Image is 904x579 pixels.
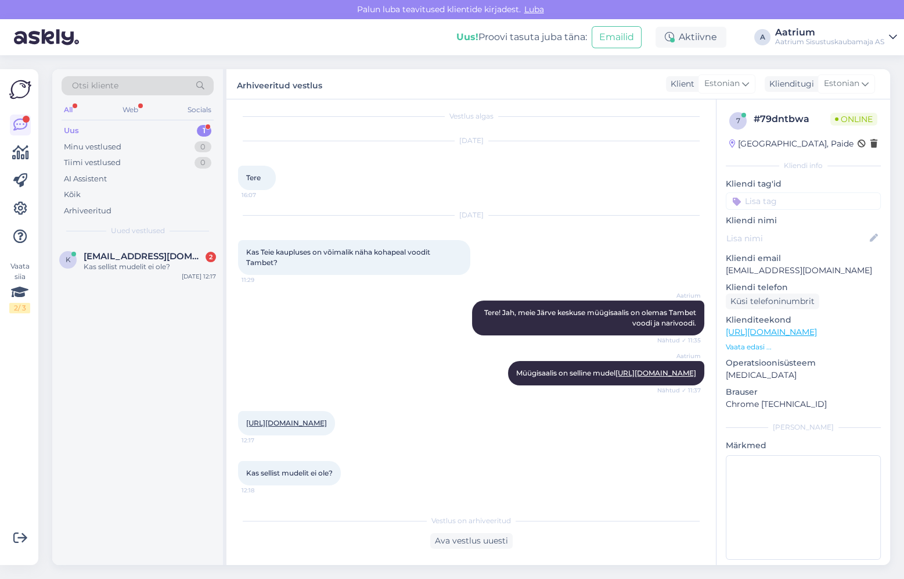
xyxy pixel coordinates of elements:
[592,26,642,48] button: Emailid
[726,327,817,337] a: [URL][DOMAIN_NAME]
[64,189,81,201] div: Kõik
[615,369,696,377] a: [URL][DOMAIN_NAME]
[242,276,285,284] span: 11:29
[197,125,211,137] div: 1
[430,533,513,549] div: Ava vestlus uuesti
[84,251,204,262] span: kerstilillemets91@gmail.com
[666,78,694,90] div: Klient
[238,111,704,121] div: Vestlus algas
[484,308,698,327] span: Tere! Jah, meie Järve keskuse müügisaalis on olemas Tambet voodi ja narivoodi.
[9,78,31,101] img: Askly Logo
[726,398,881,410] p: Chrome [TECHNICAL_ID]
[726,281,881,294] p: Kliendi telefon
[64,205,111,217] div: Arhiveeritud
[195,157,211,169] div: 0
[726,265,881,277] p: [EMAIL_ADDRESS][DOMAIN_NAME]
[726,369,881,381] p: [MEDICAL_DATA]
[64,157,121,169] div: Tiimi vestlused
[657,336,701,345] span: Nähtud ✓ 11:35
[726,422,881,433] div: [PERSON_NAME]
[726,178,881,190] p: Kliendi tag'id
[242,486,285,495] span: 12:18
[656,27,726,48] div: Aktiivne
[9,303,30,313] div: 2 / 3
[111,226,165,236] span: Uued vestlused
[521,4,548,15] span: Luba
[830,113,877,126] span: Online
[754,112,830,126] div: # 79dntbwa
[238,135,704,146] div: [DATE]
[516,369,696,377] span: Müügisaalis on selline mudel
[246,469,333,477] span: Kas sellist mudelit ei ole?
[657,291,701,300] span: Aatrium
[726,215,881,227] p: Kliendi nimi
[206,252,216,262] div: 2
[246,173,261,182] span: Tere
[182,272,216,281] div: [DATE] 12:17
[185,102,214,117] div: Socials
[456,31,478,42] b: Uus!
[775,37,884,47] div: Aatrium Sisustuskaubamaja AS
[726,314,881,326] p: Klienditeekond
[726,357,881,369] p: Operatsioonisüsteem
[64,125,79,137] div: Uus
[726,294,819,309] div: Küsi telefoninumbrit
[9,261,30,313] div: Vaata siia
[431,516,511,526] span: Vestlus on arhiveeritud
[62,102,75,117] div: All
[729,138,853,150] div: [GEOGRAPHIC_DATA], Paide
[64,141,121,153] div: Minu vestlused
[242,191,285,199] span: 16:07
[726,232,867,245] input: Lisa nimi
[66,255,71,264] span: k
[754,29,770,45] div: A
[775,28,897,47] a: AatriumAatrium Sisustuskaubamaja AS
[726,192,881,210] input: Lisa tag
[246,419,327,427] a: [URL][DOMAIN_NAME]
[726,252,881,265] p: Kliendi email
[824,77,859,90] span: Estonian
[72,80,118,92] span: Otsi kliente
[726,342,881,352] p: Vaata edasi ...
[64,173,107,185] div: AI Assistent
[726,439,881,452] p: Märkmed
[242,436,285,445] span: 12:17
[775,28,884,37] div: Aatrium
[237,76,322,92] label: Arhiveeritud vestlus
[657,352,701,360] span: Aatrium
[246,248,432,267] span: Kas Teie kaupluses on võimalik näha kohapeal voodit Tambet?
[195,141,211,153] div: 0
[657,386,701,395] span: Nähtud ✓ 11:37
[120,102,141,117] div: Web
[736,116,740,125] span: 7
[726,160,881,171] div: Kliendi info
[765,78,814,90] div: Klienditugi
[84,262,216,272] div: Kas sellist mudelit ei ole?
[456,30,587,44] div: Proovi tasuta juba täna:
[726,386,881,398] p: Brauser
[704,77,740,90] span: Estonian
[238,210,704,220] div: [DATE]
